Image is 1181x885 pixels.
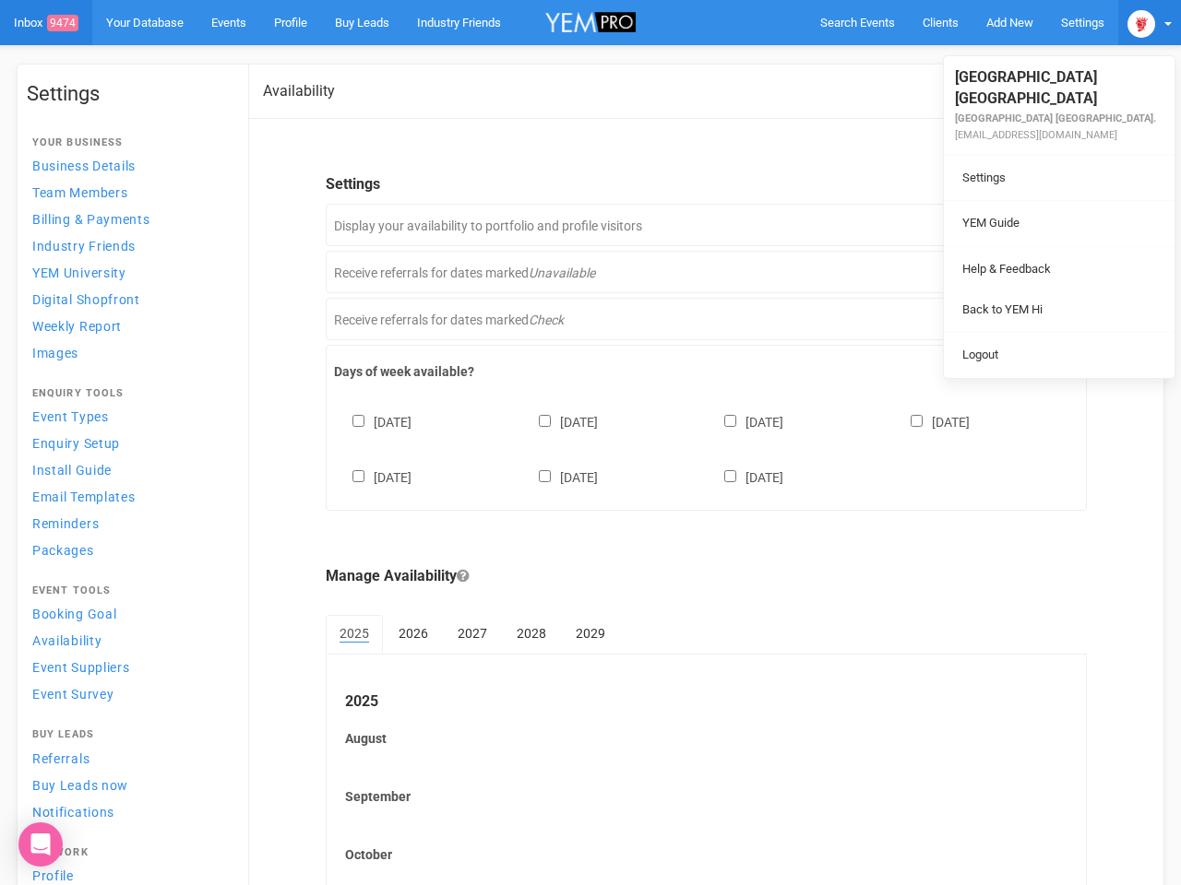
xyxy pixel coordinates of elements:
div: Receive referrals for dates marked [326,298,1087,340]
a: Team Members [27,180,230,205]
a: Notifications [27,799,230,824]
span: Booking Goal [32,607,116,621]
span: [GEOGRAPHIC_DATA] [GEOGRAPHIC_DATA] [955,68,1097,107]
a: Event Types [27,404,230,429]
div: Open Intercom Messenger [18,822,63,867]
span: Enquiry Setup [32,436,120,451]
em: Unavailable [529,265,595,280]
label: September [345,787,1068,806]
span: Email Templates [32,490,136,504]
h4: Event Tools [32,585,224,596]
a: Settings [948,160,1170,196]
span: Search Events [820,16,895,29]
label: [DATE] [334,466,412,487]
a: YEM University [27,260,230,285]
a: Industry Friends [27,233,230,258]
a: Business Details [27,153,230,178]
a: Back to YEM Hi [948,292,1170,328]
input: [DATE] [911,415,923,427]
a: Reminders [27,511,230,536]
label: [DATE] [706,411,783,431]
small: [GEOGRAPHIC_DATA] [GEOGRAPHIC_DATA]. [955,112,1156,124]
a: Event Survey [27,681,230,706]
span: Event Types [32,409,109,424]
a: Billing & Payments [27,206,230,231]
a: Packages [27,537,230,562]
a: Booking Goal [27,601,230,626]
input: [DATE] [724,415,736,427]
a: YEM Guide [948,206,1170,242]
a: Install Guide [27,457,230,482]
a: Buy Leads now [27,773,230,797]
span: Install Guide [32,463,112,478]
span: Billing & Payments [32,212,150,227]
label: Days of week available? [334,362,1079,381]
a: Email Templates [27,484,230,509]
a: 2026 [385,615,442,652]
span: 9474 [47,15,78,31]
input: [DATE] [539,415,551,427]
a: 2025 [326,615,383,654]
input: [DATE] [539,470,551,482]
input: [DATE] [724,470,736,482]
a: Images [27,340,230,365]
legend: 2025 [345,691,1068,713]
span: Packages [32,543,94,558]
div: Receive referrals for dates marked [326,251,1087,293]
a: Event Suppliers [27,655,230,679]
a: Digital Shopfront [27,287,230,312]
img: open-uri20250107-2-1pbi2ie [1127,10,1155,38]
a: 2027 [444,615,501,652]
span: Event Survey [32,687,113,702]
h2: Availability [263,83,335,100]
label: [DATE] [334,411,412,431]
a: Referrals [27,746,230,771]
label: [DATE] [892,411,970,431]
a: Enquiry Setup [27,431,230,455]
h4: Network [32,847,224,858]
span: Team Members [32,185,127,200]
a: Help & Feedback [948,252,1170,288]
span: Clients [923,16,959,29]
label: [DATE] [520,411,598,431]
a: 2029 [562,615,619,652]
a: Availability [27,628,230,653]
span: Add New [986,16,1033,29]
input: [DATE] [352,415,364,427]
em: Check [529,313,564,327]
label: August [345,729,1068,748]
span: Weekly Report [32,319,122,334]
span: Notifications [32,805,114,820]
label: [DATE] [706,466,783,487]
input: [DATE] [352,470,364,482]
a: Logout [948,337,1170,373]
h4: Enquiry Tools [32,388,224,399]
span: YEM University [32,265,126,280]
div: Display your availability to portfolio and profile visitors [326,204,1087,246]
h4: Buy Leads [32,729,224,740]
span: Digital Shopfront [32,292,140,307]
small: [EMAIL_ADDRESS][DOMAIN_NAME] [955,129,1117,141]
a: 2028 [503,615,560,652]
a: Weekly Report [27,313,230,338]
h1: Settings [27,83,230,105]
span: Event Suppliers [32,660,130,675]
span: Images [32,346,78,360]
label: [DATE] [520,466,598,487]
h4: Your Business [32,137,224,148]
span: Availability [32,633,101,648]
legend: Manage Availability [326,566,1087,587]
label: October [345,845,1068,864]
span: Reminders [32,516,99,531]
legend: Settings [326,174,1087,195]
span: Business Details [32,159,136,173]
